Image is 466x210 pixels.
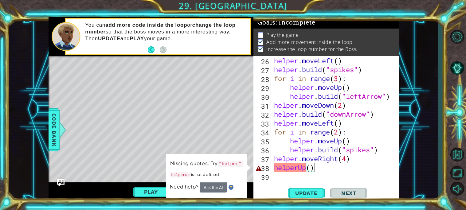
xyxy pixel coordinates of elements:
img: Check mark for checkbox [258,46,264,51]
div: 26 [255,57,271,66]
div: 35 [255,137,271,146]
img: Hint [229,185,233,190]
p: You can or so that the boss moves in a more interesting way. Then and your game. [85,22,246,42]
button: Level Options [448,29,466,43]
span: Code Bank [49,111,59,149]
p: Play the game [266,32,299,38]
div: 32 [255,111,271,119]
div: 29 [255,84,271,93]
button: Play [133,186,169,198]
span: Update [289,190,324,196]
p: Add more movement inside the loop [266,39,352,45]
button: Back to Map [448,146,466,164]
div: 37 [255,155,271,164]
span: : Incomplete [276,19,315,26]
p: Increase the loop number for the Boss. [266,46,358,52]
button: Ask AI [57,179,65,186]
button: Next [330,186,367,200]
span: Next [335,190,362,196]
div: 30 [255,93,271,102]
div: 34 [255,128,271,137]
button: AI Hint [448,61,466,75]
code: helperUp [170,172,191,177]
strong: UPDATE [98,36,120,41]
div: 27 [255,66,271,75]
img: Check mark for checkbox [258,39,264,44]
strong: add more code inside the loop [105,22,187,28]
p: Missing quotes. Try [170,160,243,168]
div: 38 [255,164,271,173]
button: Back [148,46,160,53]
span: Need help? [170,184,200,190]
div: 39 [255,173,271,182]
strong: PLAY [130,36,144,41]
div: 33 [255,119,271,128]
div: 36 [255,146,271,155]
button: Maximize Browser [448,166,466,180]
div: 28 [255,75,271,84]
button: Ask the AI [200,182,227,192]
span: Goals [257,19,315,26]
div: 31 [255,102,271,111]
button: Update [288,186,325,200]
button: Unmute [448,182,466,196]
p: is not defined. [170,171,243,179]
code: "helper" [218,161,243,167]
a: Back to Map [448,145,466,165]
button: Next [160,46,166,53]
